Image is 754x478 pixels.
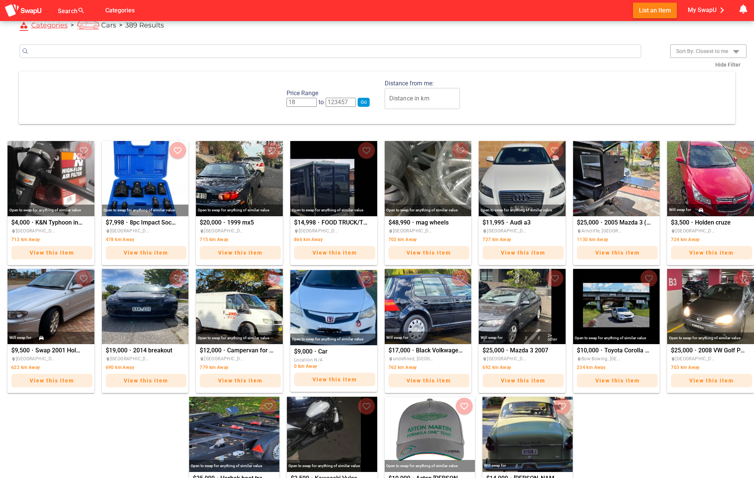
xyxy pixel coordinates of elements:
[481,334,503,342] div: Will swap for
[385,460,475,472] div: Open to swap for anything of similar value
[482,229,487,234] i: place
[479,141,566,216] img: Audi a3
[106,357,110,361] i: place
[129,346,131,355] span: ·
[510,220,557,226] span: Audi a3
[196,332,283,344] div: Open to swap for anything of similar value
[294,364,332,369] span: 0 km Away
[385,269,472,344] div: Black Volkwagen 5DR Auto Hatchback with LOW Ks and perfect running condition
[94,6,103,15] i: false
[21,47,29,55] button: Submit the search query
[482,227,528,235] span: [GEOGRAPHIC_DATA], [GEOGRAPHIC_DATA]
[287,397,377,472] div: Kawasaki Vulcan S 650
[407,378,451,384] span: View this item
[577,347,599,354] span: $10,000
[577,237,614,242] span: 1130 km Away
[667,269,754,344] div: 2008 VW Golf Pacific Tdi
[482,397,573,472] div: Morris Major Elite
[101,21,116,29] span: Cars
[196,205,283,216] div: Open to swap for anything of similar value
[671,347,693,354] span: $25,000
[106,355,151,363] span: [GEOGRAPHIC_DATA], [GEOGRAPHIC_DATA]
[20,21,28,30] i: category
[595,250,640,256] span: View this item
[671,355,716,363] span: [GEOGRAPHIC_DATA], [GEOGRAPHIC_DATA]
[671,227,716,235] span: [GEOGRAPHIC_DATA], [GEOGRAPHIC_DATA]
[548,334,558,338] div: 2+
[133,347,180,354] span: 2014 breakout
[573,269,660,344] img: Toyota Corolla 2007
[388,355,434,363] span: undefined, [GEOGRAPHIC_DATA]
[11,229,16,234] i: place
[30,378,74,384] span: View this item
[482,357,487,361] i: place
[313,376,357,382] span: View this item
[106,220,124,226] span: $7,998
[482,355,528,363] span: [GEOGRAPHIC_DATA], [GEOGRAPHIC_DATA]
[506,218,508,227] span: ·
[695,220,742,226] span: Holden cruze
[200,357,204,361] i: place
[290,334,377,345] div: Open to swap for anything of similar value
[716,5,728,16] i: chevron_right
[106,227,151,235] span: [GEOGRAPHIC_DATA], [GEOGRAPHIC_DATA]
[326,98,356,107] input: 123457000
[577,355,622,363] span: Bow Bowing, [GEOGRAPHIC_DATA]
[200,237,237,242] span: 715 km Away
[506,346,508,355] span: ·
[689,378,734,384] span: View this item
[200,355,245,363] span: [GEOGRAPHIC_DATA], [GEOGRAPHIC_DATA]
[218,250,262,256] span: View this item
[501,378,545,384] span: View this item
[20,44,641,58] input: Search
[671,229,675,234] i: place
[35,347,82,354] span: Swap 2001 Holden grange for SLE Commodore
[102,141,189,216] div: 8pc Impact Socket Adaptor Set Ratchet Wrench Reducer Convertor Adapter Increaser
[604,347,651,354] span: Toyota Corolla 2007
[388,229,393,234] i: place
[688,5,728,16] span: My SwapU
[358,98,370,107] button: Go
[294,227,339,235] span: [GEOGRAPHIC_DATA], [GEOGRAPHIC_DATA]
[416,347,463,354] span: Black Volkwagen 5DR Auto Hatchback with LOW Ks and perfect running condition
[318,349,365,355] span: Car
[223,346,225,355] span: ·
[577,220,599,226] span: $25,000
[670,44,746,58] button: Expand "Sort By: Closest to me"
[482,220,504,226] span: $11,995
[671,237,708,242] span: 724 km Away
[482,347,504,354] span: $25,000
[388,365,426,370] span: 762 km Away
[407,250,451,256] span: View this item
[577,229,581,234] i: place
[223,218,225,227] span: ·
[319,98,324,107] span: to
[189,460,279,472] div: Open to swap for anything of similar value
[313,250,357,256] span: View this item
[388,237,426,242] span: 702 km Away
[11,355,56,363] span: [GEOGRAPHIC_DATA], [GEOGRAPHIC_DATA]
[11,237,49,242] span: 712 km Away
[5,4,42,18] img: aSD8y5uGLpzPJLYTcYcjNu3laj1c05W5KWf0Ds+Za8uybjssssuu+yyyy677LKX2n+PWMSDJ9a87AAAAABJRU5ErkJggg==
[102,269,189,344] div: 2014 breakout
[669,206,691,214] div: Will swap for
[125,21,164,29] span: 389 Results
[200,365,237,370] span: 779 km Away
[667,141,754,216] div: Holden cruze
[633,3,677,18] button: List an Item
[385,397,475,472] div: Aston Martin F1 Cognizant F1 2022 Official Driver Sebastian Vettel Cap
[573,332,660,344] div: Open to swap for anything of similar value
[671,365,708,370] span: 703 km Away
[294,237,332,242] span: 866 km Away
[11,365,49,370] span: 622 km Away
[577,365,614,370] span: 234 km Away
[686,3,729,17] button: My SwapU
[385,141,472,216] div: mag wheels
[200,229,204,234] i: place
[124,378,168,384] span: View this item
[318,218,320,227] span: ·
